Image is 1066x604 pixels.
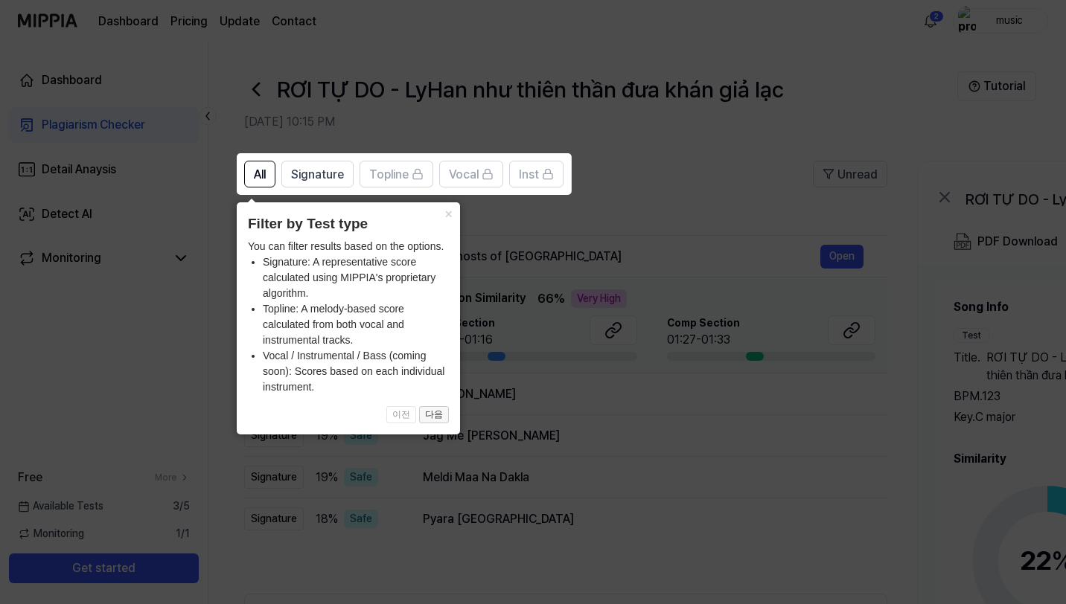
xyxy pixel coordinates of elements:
[291,166,344,184] span: Signature
[263,301,449,348] li: Topline: A melody-based score calculated from both vocal and instrumental tracks.
[360,161,433,187] button: Topline
[369,166,409,184] span: Topline
[248,213,449,235] header: Filter by Test type
[439,161,503,187] button: Vocal
[509,161,564,187] button: Inst
[263,254,449,301] li: Signature: A representative score calculated using MIPPIA's proprietary algorithm.
[519,166,539,184] span: Inst
[254,166,266,184] span: All
[281,161,354,187] button: Signature
[248,239,449,395] div: You can filter results based on the options.
[419,406,449,424] button: 다음
[436,202,460,223] button: Close
[449,166,479,184] span: Vocal
[263,348,449,395] li: Vocal / Instrumental / Bass (coming soon): Scores based on each individual instrument.
[244,161,275,187] button: All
